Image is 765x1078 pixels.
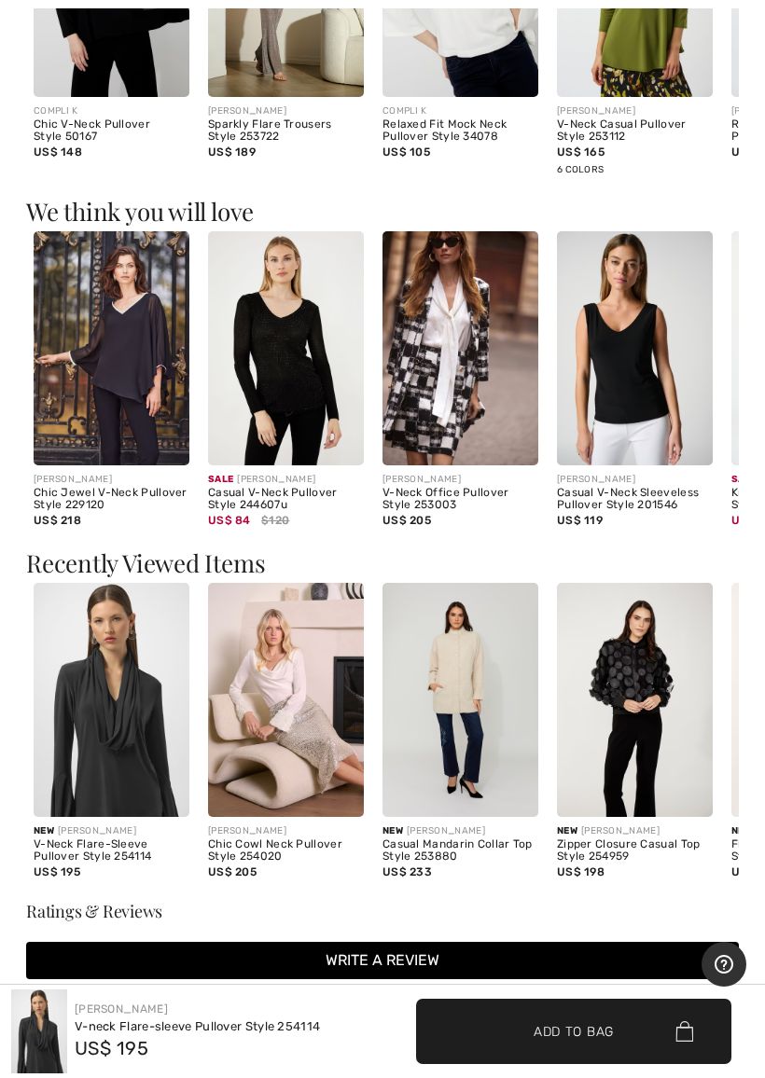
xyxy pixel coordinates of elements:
span: Sale [208,468,233,486]
img: Casual V-Neck Sleeveless Pullover Style 201546 [557,232,713,466]
div: COMPLI K [382,105,538,119]
div: V-Neck Flare-Sleeve Pullover Style 254114 [34,839,189,865]
h3: Ratings & Reviews [26,904,739,920]
div: V-Neck Office Pullover Style 253003 [382,488,538,514]
span: New [557,826,577,837]
img: Casual V-Neck Pullover Style 244607u [208,232,364,466]
span: Sale [731,468,757,486]
span: New [382,826,403,837]
span: US$ 195 [75,1038,148,1060]
span: US$ 165 [557,146,605,159]
iframe: Opens a widget where you can find more information [702,943,746,989]
div: [PERSON_NAME] [34,474,189,488]
div: [PERSON_NAME] [208,474,364,488]
img: Chic Jewel V-Neck Pullover Style 229120 [34,232,189,466]
span: $120 [261,513,289,530]
img: V-Neck Flare-Sleeve Pullover Style 254114 [34,584,189,818]
div: Zipper Closure Casual Top Style 254959 [557,839,713,865]
span: Add to Bag [534,1022,614,1042]
div: Casual V-Neck Pullover Style 244607u [208,488,364,514]
span: US$ 233 [382,866,432,879]
span: US$ 119 [557,515,603,528]
span: US$ 148 [34,146,82,159]
div: V-Neck Casual Pullover Style 253112 [557,119,713,145]
span: US$ 195 [34,866,80,879]
span: US$ 218 [34,515,81,528]
span: US$ 205 [208,866,257,879]
a: [PERSON_NAME] [75,1003,168,1016]
div: [PERSON_NAME] [557,105,713,119]
div: Relaxed Fit Mock Neck Pullover Style 34078 [382,119,538,145]
div: V-neck Flare-sleeve Pullover Style 254114 [75,1018,320,1037]
div: [PERSON_NAME] [208,825,364,839]
span: US$ 198 [557,866,605,879]
img: Bag.svg [675,1022,693,1043]
div: [PERSON_NAME] [557,474,713,488]
div: Chic Cowl Neck Pullover Style 254020 [208,839,364,865]
span: US$ 189 [208,146,256,159]
span: 6 Colors [557,165,604,176]
img: V-Neck Office Pullover Style 253003 [382,232,538,466]
span: New [731,826,752,837]
button: Add to Bag [416,1000,731,1065]
img: Casual Mandarin Collar Top Style 253880 [382,584,538,818]
span: US$ 105 [382,146,430,159]
span: US$ 205 [382,515,431,528]
img: Zipper Closure Casual Top Style 254959 [557,584,713,818]
div: [PERSON_NAME] [34,825,189,839]
div: Casual V-Neck Sleeveless Pullover Style 201546 [557,488,713,514]
div: Sparkly Flare Trousers Style 253722 [208,119,364,145]
div: Chic V-Neck Pullover Style 50167 [34,119,189,145]
span: US$ 84 [208,508,251,528]
div: [PERSON_NAME] [557,825,713,839]
img: Chic Cowl Neck Pullover Style 254020 [208,584,364,818]
button: Write a review [26,943,739,980]
div: COMPLI K [34,105,189,119]
img: V-Neck Flare-Sleeve Pullover Style 254114 [11,990,67,1074]
div: Casual Mandarin Collar Top Style 253880 [382,839,538,865]
div: [PERSON_NAME] [208,105,364,119]
h3: We think you will love [26,200,739,225]
h3: Recently Viewed Items [26,552,739,576]
div: [PERSON_NAME] [382,474,538,488]
span: New [34,826,54,837]
div: Chic Jewel V-Neck Pullover Style 229120 [34,488,189,514]
div: [PERSON_NAME] [382,825,538,839]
